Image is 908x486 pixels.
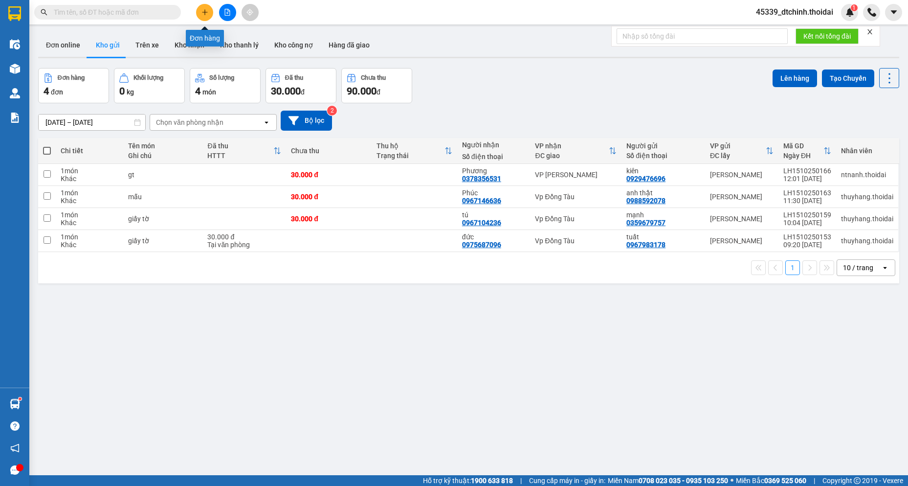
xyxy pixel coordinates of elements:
[291,171,367,179] div: 30.000 đ
[10,465,20,475] span: message
[207,152,273,160] div: HTTT
[626,241,665,249] div: 0967983178
[266,68,336,103] button: Đã thu30.000đ
[202,138,286,164] th: Toggle SortBy
[10,399,20,409] img: warehouse-icon
[285,74,303,81] div: Đã thu
[785,260,800,275] button: 1
[10,443,20,453] span: notification
[266,33,321,57] button: Kho công nợ
[167,33,212,57] button: Kho nhận
[10,113,20,123] img: solution-icon
[841,237,893,245] div: thuyhang.thoidai
[8,6,21,21] img: logo-vxr
[778,138,836,164] th: Toggle SortBy
[529,475,605,486] span: Cung cấp máy in - giấy in:
[119,85,125,97] span: 0
[626,219,665,227] div: 0359679757
[128,142,198,150] div: Tên món
[128,152,198,160] div: Ghi chú
[626,233,700,241] div: tuất
[535,171,617,179] div: VP [PERSON_NAME]
[128,171,198,179] div: gt
[710,142,766,150] div: VP gửi
[626,197,665,205] div: 0988592078
[207,241,281,249] div: Tại văn phòng
[327,106,337,116] sup: 2
[114,68,185,103] button: Khối lượng0kg
[639,477,728,485] strong: 0708 023 035 - 0935 103 250
[783,211,831,219] div: LH1510250159
[783,197,831,205] div: 11:30 [DATE]
[301,88,305,96] span: đ
[841,215,893,223] div: thuyhang.thoidai
[535,142,609,150] div: VP nhận
[462,197,501,205] div: 0967146636
[128,237,198,245] div: giấy tờ
[462,153,526,161] div: Số điện thoại
[796,28,859,44] button: Kết nối tổng đài
[535,215,617,223] div: Vp Đồng Tàu
[10,88,20,98] img: warehouse-icon
[535,237,617,245] div: Vp Đồng Tàu
[626,167,700,175] div: kiên
[347,85,376,97] span: 90.000
[462,233,526,241] div: đức
[133,74,163,81] div: Khối lượng
[520,475,522,486] span: |
[462,189,526,197] div: Phúc
[41,9,47,16] span: search
[783,233,831,241] div: LH1510250153
[710,215,774,223] div: [PERSON_NAME]
[885,4,902,21] button: caret-down
[54,7,169,18] input: Tìm tên, số ĐT hoặc mã đơn
[44,85,49,97] span: 4
[626,152,700,160] div: Số điện thoại
[852,4,856,11] span: 1
[535,152,609,160] div: ĐC giao
[291,193,367,201] div: 30.000 đ
[61,219,118,227] div: Khác
[61,147,118,155] div: Chi tiết
[851,4,858,11] sup: 1
[61,167,118,175] div: 1 món
[423,475,513,486] span: Hỗ trợ kỹ thuật:
[196,4,213,21] button: plus
[10,64,20,74] img: warehouse-icon
[462,175,501,183] div: 0378356531
[58,74,85,81] div: Đơn hàng
[38,68,109,103] button: Đơn hàng4đơn
[731,479,733,483] span: ⚪️
[376,152,444,160] div: Trạng thái
[710,171,774,179] div: [PERSON_NAME]
[207,142,273,150] div: Đã thu
[321,33,377,57] button: Hàng đã giao
[626,211,700,219] div: mạnh
[195,85,200,97] span: 4
[881,264,889,272] svg: open
[889,8,898,17] span: caret-down
[843,263,873,273] div: 10 / trang
[341,68,412,103] button: Chưa thu90.000đ
[51,88,63,96] span: đơn
[867,8,876,17] img: phone-icon
[190,68,261,103] button: Số lượng4món
[748,6,841,18] span: 45339_dtchinh.thoidai
[710,152,766,160] div: ĐC lấy
[219,4,236,21] button: file-add
[127,88,134,96] span: kg
[783,219,831,227] div: 10:04 [DATE]
[462,219,501,227] div: 0967104236
[866,28,873,35] span: close
[209,74,234,81] div: Số lượng
[246,9,253,16] span: aim
[263,118,270,126] svg: open
[736,475,806,486] span: Miền Bắc
[128,33,167,57] button: Trên xe
[535,193,617,201] div: Vp Đồng Tàu
[291,215,367,223] div: 30.000 đ
[617,28,788,44] input: Nhập số tổng đài
[783,241,831,249] div: 09:20 [DATE]
[462,167,526,175] div: Phương
[61,197,118,205] div: Khác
